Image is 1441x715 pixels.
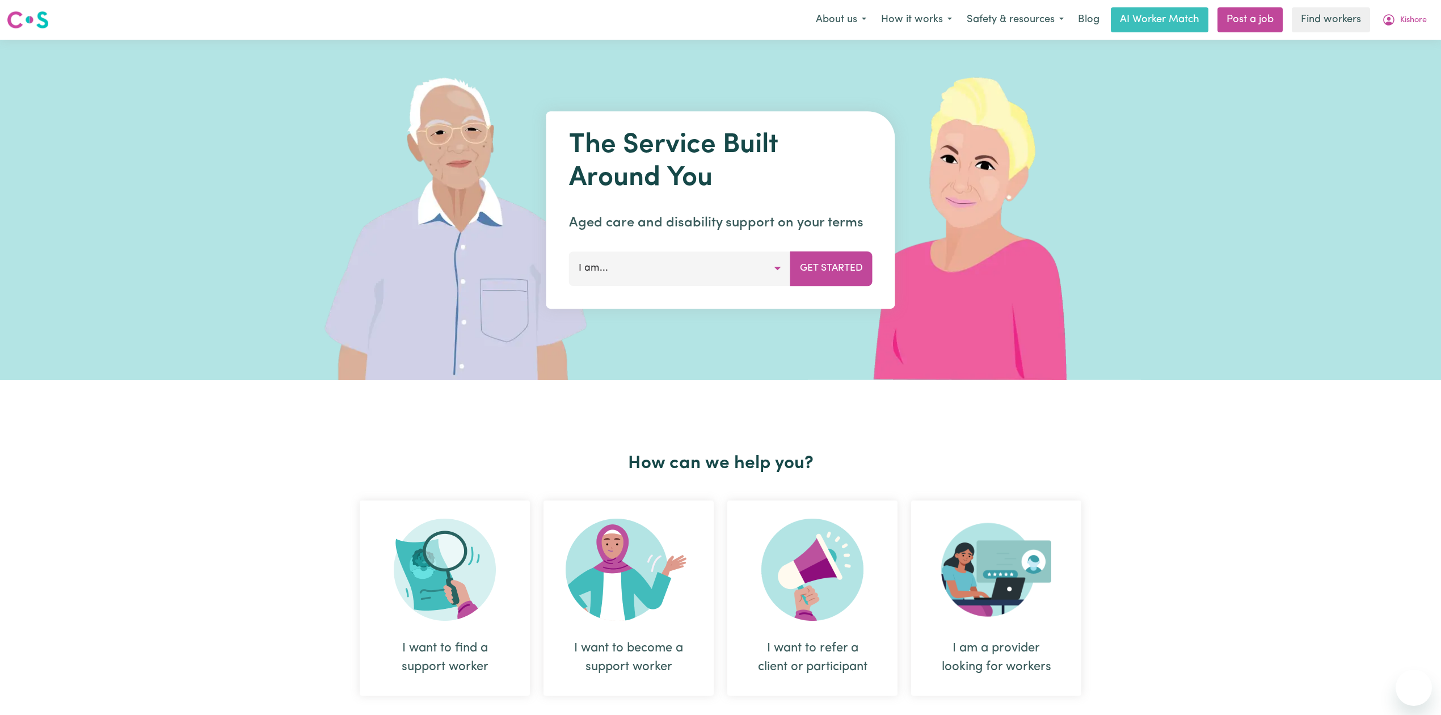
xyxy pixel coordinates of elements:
[353,453,1088,474] h2: How can we help you?
[874,8,959,32] button: How it works
[1375,8,1434,32] button: My Account
[1071,7,1106,32] a: Blog
[761,519,863,621] img: Refer
[1292,7,1370,32] a: Find workers
[938,639,1054,676] div: I am a provider looking for workers
[911,500,1081,696] div: I am a provider looking for workers
[360,500,530,696] div: I want to find a support worker
[727,500,898,696] div: I want to refer a client or participant
[566,519,692,621] img: Become Worker
[790,251,873,285] button: Get Started
[569,129,873,195] h1: The Service Built Around You
[1217,7,1283,32] a: Post a job
[808,8,874,32] button: About us
[7,10,49,30] img: Careseekers logo
[569,251,791,285] button: I am...
[571,639,686,676] div: I want to become a support worker
[387,639,503,676] div: I want to find a support worker
[941,519,1051,621] img: Provider
[959,8,1071,32] button: Safety & resources
[543,500,714,696] div: I want to become a support worker
[569,213,873,233] p: Aged care and disability support on your terms
[1400,14,1427,27] span: Kishore
[7,7,49,33] a: Careseekers logo
[1111,7,1208,32] a: AI Worker Match
[755,639,870,676] div: I want to refer a client or participant
[394,519,496,621] img: Search
[1396,670,1432,706] iframe: Button to launch messaging window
